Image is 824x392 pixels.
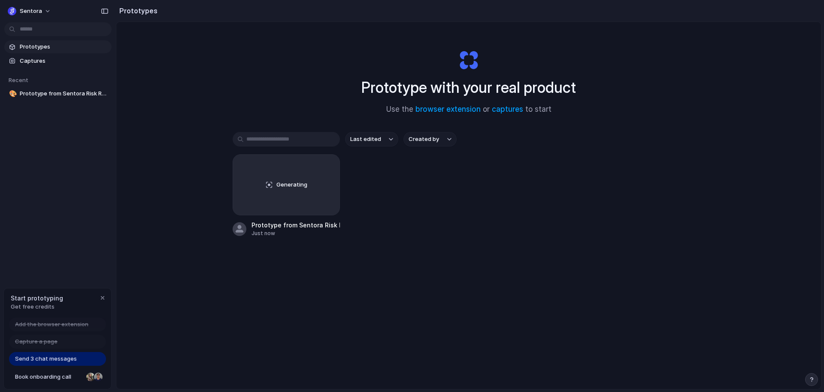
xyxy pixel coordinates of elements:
a: GeneratingPrototype from Sentora Risk Radar DeFi Risk AnalyticsJust now [233,154,340,237]
a: Captures [4,55,112,67]
a: Book onboarding call [9,370,106,384]
div: Prototype from Sentora Risk Radar DeFi Risk Analytics [251,220,340,230]
span: Recent [9,77,28,83]
span: Created by [409,135,439,144]
h2: Prototypes [116,6,158,16]
a: browser extension [415,105,481,113]
span: Last edited [350,135,381,144]
div: Nicole Kubica [85,372,96,382]
button: Created by [403,132,457,147]
span: Send 3 chat messages [15,355,77,363]
button: Last edited [345,132,398,147]
a: Prototypes [4,40,112,53]
span: Sentora [20,7,42,15]
button: 🎨 [8,89,16,98]
div: Christian Iacullo [93,372,103,382]
div: Just now [251,230,340,237]
span: Generating [276,181,307,189]
span: Add the browser extension [15,320,88,329]
span: Use the or to start [386,104,551,115]
h1: Prototype with your real product [361,76,576,99]
span: Captures [20,57,108,65]
span: Get free credits [11,303,63,311]
span: Book onboarding call [15,373,83,381]
span: Prototype from Sentora Risk Radar DeFi Risk Analytics [20,89,108,98]
span: Prototypes [20,43,108,51]
span: Capture a page [15,337,58,346]
a: 🎨Prototype from Sentora Risk Radar DeFi Risk Analytics [4,87,112,100]
a: captures [492,105,523,113]
span: Start prototyping [11,294,63,303]
button: Sentora [4,4,55,18]
div: 🎨 [9,89,15,99]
